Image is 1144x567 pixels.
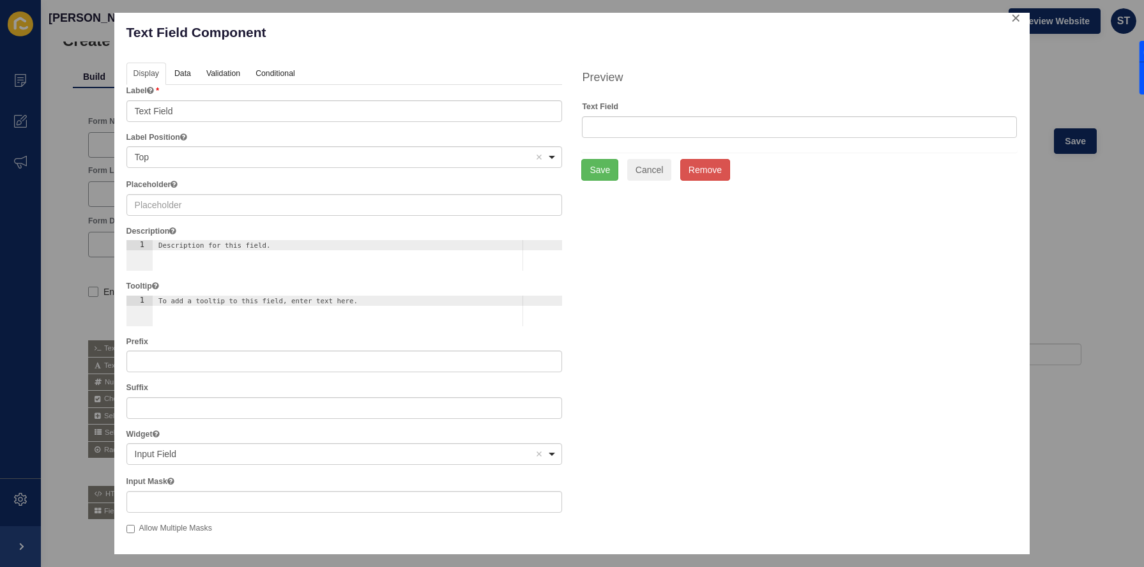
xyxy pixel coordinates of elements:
[126,100,563,122] input: Field Label
[126,15,563,49] p: Text Field Component
[158,296,517,305] div: To add a tooltip to this field, enter text here.
[582,70,1017,86] h4: Preview
[126,428,160,440] label: Widget
[135,152,149,162] span: Top
[126,554,204,566] label: Custom CSS Class
[126,296,153,306] div: 1
[582,101,618,112] label: Text Field
[1003,4,1029,31] button: close
[126,194,563,216] input: Placeholder
[126,85,159,96] label: Label
[126,179,178,190] label: Placeholder
[126,63,166,86] a: Display
[581,159,618,181] button: Save
[533,151,545,163] button: Remove item: 'top'
[167,63,198,86] a: Data
[199,63,247,86] a: Validation
[126,382,148,393] label: Suffix
[126,240,153,250] div: 1
[680,159,730,181] button: Remove
[126,336,148,347] label: Prefix
[126,132,187,143] label: Label Position
[627,159,672,181] button: Cancel
[126,476,174,487] label: Input Mask
[126,525,135,533] input: Allow Multiple Masks
[248,63,302,86] a: Conditional
[533,448,545,460] button: Remove item: 'input'
[158,241,517,250] div: Description for this field.
[135,449,176,459] span: Input Field
[126,280,159,292] label: Tooltip
[126,225,177,237] label: Description
[139,524,212,533] span: Allow Multiple Masks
